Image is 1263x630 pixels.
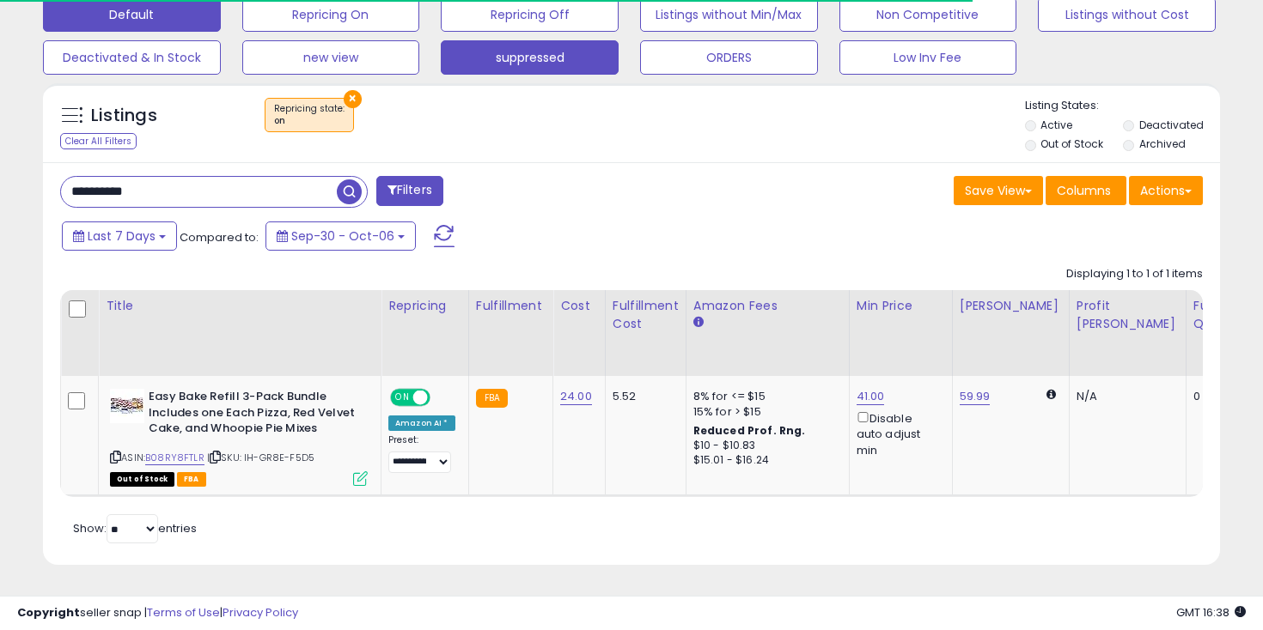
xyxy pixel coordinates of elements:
div: Clear All Filters [60,133,137,149]
a: 41.00 [857,388,885,405]
div: Preset: [388,434,455,473]
div: Displaying 1 to 1 of 1 items [1066,266,1203,282]
div: $10 - $10.83 [693,439,836,453]
a: B08RY8FTLR [145,451,204,465]
span: Last 7 Days [88,227,156,245]
div: Profit [PERSON_NAME] [1077,297,1179,333]
label: Active [1040,118,1072,132]
h5: Listings [91,104,157,128]
div: Repricing [388,297,461,315]
span: Columns [1057,182,1111,199]
div: Disable auto adjust min [857,409,939,458]
div: on [274,115,345,127]
b: Easy Bake Refill 3-Pack Bundle Includes one Each Pizza, Red Velvet Cake, and Whoopie Pie Mixes [149,389,357,441]
button: Last 7 Days [62,221,177,251]
div: N/A [1077,389,1173,404]
strong: Copyright [17,604,80,621]
div: Cost [560,297,598,315]
span: Repricing state : [274,102,345,128]
a: 24.00 [560,388,592,405]
div: 15% for > $15 [693,404,836,420]
small: FBA [476,389,508,408]
span: ON [392,391,413,405]
p: Listing States: [1025,98,1221,114]
div: [PERSON_NAME] [960,297,1062,315]
a: Terms of Use [147,604,220,621]
span: FBA [177,472,206,487]
button: Sep-30 - Oct-06 [265,221,416,251]
div: 0 [1193,389,1247,404]
label: Out of Stock [1040,136,1103,151]
div: Fulfillable Quantity [1193,297,1253,333]
div: Fulfillment [476,297,546,315]
div: ASIN: [110,389,368,484]
a: 59.99 [960,388,991,405]
div: Fulfillment Cost [613,297,679,333]
span: | SKU: IH-GR8E-F5D5 [207,451,314,464]
img: 51FPe-20SKL._SL40_.jpg [110,389,144,423]
div: Min Price [857,297,945,315]
button: suppressed [441,40,619,75]
small: Amazon Fees. [693,315,704,330]
button: ORDERS [640,40,818,75]
a: Privacy Policy [223,604,298,621]
button: Low Inv Fee [839,40,1017,75]
button: Filters [376,176,443,206]
div: Title [106,297,374,315]
label: Deactivated [1139,118,1204,132]
span: 2025-10-14 16:38 GMT [1176,604,1246,621]
div: Amazon Fees [693,297,842,315]
div: 5.52 [613,389,673,404]
button: × [344,90,362,108]
div: $15.01 - $16.24 [693,453,836,468]
span: OFF [428,391,455,405]
button: Deactivated & In Stock [43,40,221,75]
div: 8% for <= $15 [693,389,836,404]
div: Amazon AI * [388,415,455,431]
span: All listings that are currently out of stock and unavailable for purchase on Amazon [110,472,174,487]
span: Compared to: [180,229,259,245]
div: seller snap | | [17,605,298,621]
label: Archived [1139,136,1186,151]
b: Reduced Prof. Rng. [693,423,806,438]
span: Sep-30 - Oct-06 [291,227,394,245]
span: Show: entries [73,520,197,536]
button: new view [242,40,420,75]
button: Actions [1129,176,1203,205]
button: Columns [1046,176,1126,205]
button: Save View [954,176,1043,205]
